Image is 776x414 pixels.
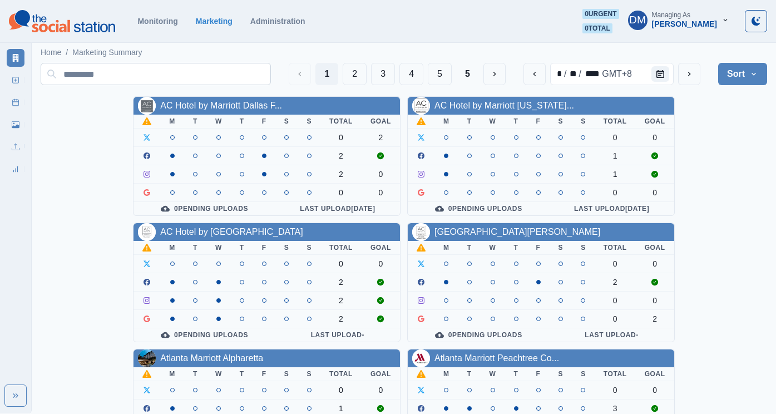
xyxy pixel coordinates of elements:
div: Darwin Manalo [629,7,646,33]
span: / [66,47,68,58]
th: Total [595,241,636,255]
button: previous [523,63,546,85]
a: New Post [7,71,24,89]
th: T [184,115,206,129]
th: Goal [362,367,400,381]
th: W [206,367,231,381]
div: 2 [329,278,353,287]
th: W [481,367,505,381]
a: Administration [250,17,305,26]
div: 0 [645,133,665,142]
th: F [253,241,275,255]
img: 105729671590131 [138,223,156,241]
button: Calendar [651,66,669,82]
th: S [572,367,595,381]
th: S [275,115,298,129]
img: 695818547225983 [412,97,430,115]
div: 0 Pending Uploads [142,331,266,339]
div: 0 [604,259,627,268]
th: T [231,115,253,129]
th: W [206,115,231,129]
div: Managing As [652,11,690,19]
div: Last Upload [DATE] [558,204,665,213]
a: Monitoring [137,17,177,26]
th: F [253,367,275,381]
th: T [231,367,253,381]
div: 0 [370,259,391,268]
th: Goal [362,241,400,255]
th: M [434,115,458,129]
a: Media Library [7,116,24,134]
a: Marketing Summary [7,49,24,67]
button: next [678,63,700,85]
div: 0 [329,259,353,268]
a: AC Hotel by Marriott [US_STATE]... [434,101,574,110]
div: 0 [645,296,665,305]
div: 0 [604,314,627,323]
th: T [184,241,206,255]
div: 0 [329,133,353,142]
div: [PERSON_NAME] [652,19,717,29]
a: Atlanta Marriott Alpharetta [160,353,263,363]
div: month [553,67,563,77]
th: S [572,115,595,129]
div: 0 [645,259,665,268]
button: Sort [718,63,767,85]
th: M [160,367,184,381]
div: 2 [645,314,665,323]
div: 0 [645,386,665,395]
button: Expand [4,385,27,407]
div: year [582,67,601,77]
th: W [481,241,505,255]
th: Goal [636,241,674,255]
div: Date [553,67,633,81]
th: S [298,241,320,255]
th: S [275,241,298,255]
div: 1 [604,151,627,160]
th: Total [595,115,636,129]
th: F [527,115,550,129]
img: 1696141550641320 [412,223,430,241]
div: 2 [604,278,627,287]
th: M [160,115,184,129]
a: Marketing [196,17,233,26]
th: T [458,367,481,381]
div: 2 [329,151,353,160]
div: / [578,67,582,81]
div: Last Upload - [558,331,665,339]
div: 0 Pending Uploads [417,204,541,213]
th: S [298,115,320,129]
a: [GEOGRAPHIC_DATA][PERSON_NAME] [434,227,600,236]
a: Review Summary [7,160,24,178]
button: Toggle Mode [745,10,767,32]
div: 0 [370,188,391,197]
a: Marketing Summary [72,47,142,58]
th: Total [320,115,362,129]
th: W [206,241,231,255]
th: T [458,241,481,255]
div: Last Upload [DATE] [284,204,391,213]
th: F [527,367,550,381]
th: T [458,115,481,129]
button: Page 3 [371,63,395,85]
img: logoTextSVG.62801f218bc96a9b266caa72a09eb111.svg [9,10,115,32]
th: Total [320,241,362,255]
th: S [298,367,320,381]
div: 0 [604,386,627,395]
div: 2 [329,170,353,179]
div: 0 [370,170,391,179]
div: Last Upload - [284,331,391,339]
div: time zone [601,67,633,81]
th: S [550,241,572,255]
th: Goal [636,367,674,381]
th: M [434,367,458,381]
a: AC Hotel by Marriott Dallas F... [160,101,282,110]
th: W [481,115,505,129]
a: Post Schedule [7,93,24,111]
div: 0 [604,133,627,142]
a: Uploads [7,138,24,156]
button: Page 2 [343,63,367,85]
th: S [550,367,572,381]
th: Goal [636,115,674,129]
th: M [434,241,458,255]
